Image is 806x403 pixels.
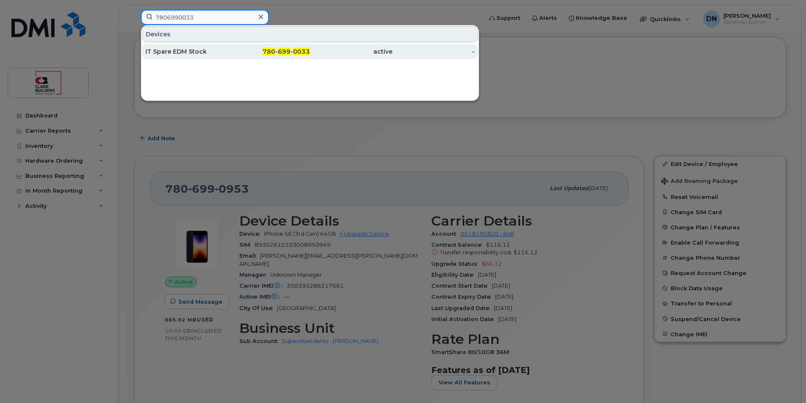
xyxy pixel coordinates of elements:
[769,366,800,397] iframe: Messenger Launcher
[145,47,228,56] div: IT Spare EDM Stock
[293,48,310,55] span: 0033
[392,47,475,56] div: -
[228,47,310,56] div: - -
[263,48,275,55] span: 780
[310,47,392,56] div: active
[278,48,291,55] span: 699
[142,44,478,59] a: IT Spare EDM Stock780-699-0033active-
[141,10,269,25] input: Find something...
[142,26,478,42] div: Devices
